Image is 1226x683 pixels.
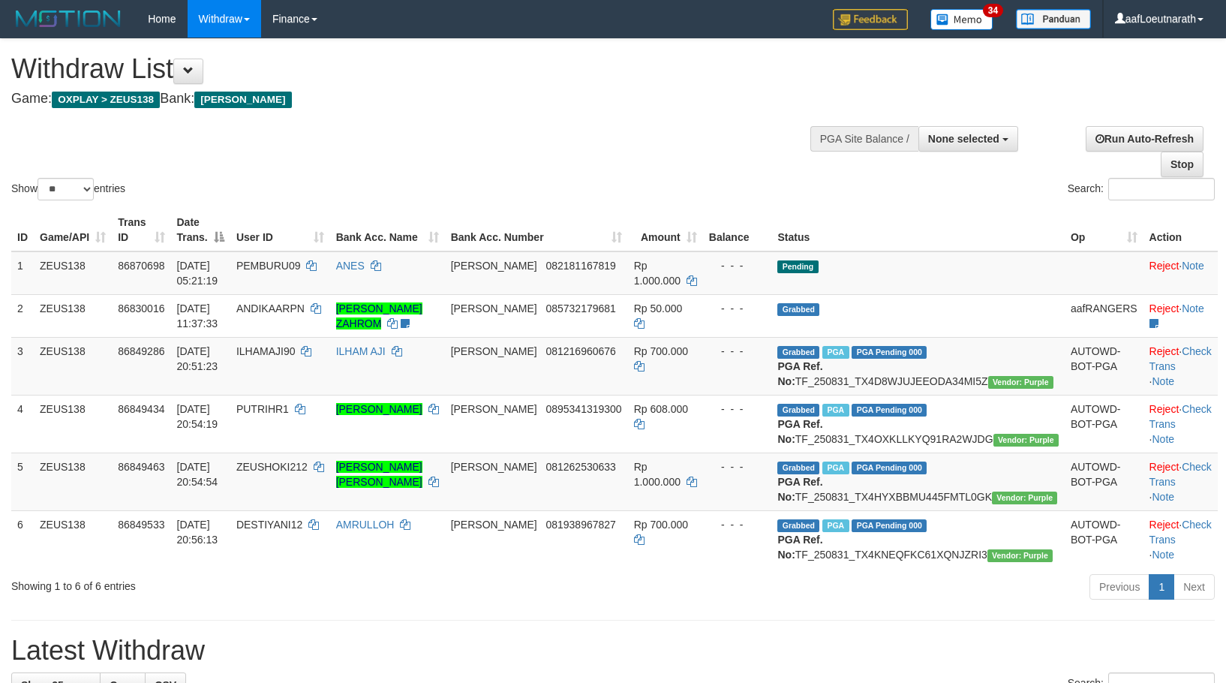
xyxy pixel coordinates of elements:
span: Vendor URL: https://trx4.1velocity.biz [988,376,1053,389]
th: Status [771,209,1064,251]
a: Reject [1149,345,1179,357]
td: ZEUS138 [34,251,112,295]
div: - - - [709,344,766,359]
span: Rp 608.000 [634,403,688,415]
th: Action [1143,209,1218,251]
div: - - - [709,459,766,474]
span: Copy 085732179681 to clipboard [545,302,615,314]
th: Balance [703,209,772,251]
div: PGA Site Balance / [810,126,918,152]
a: Next [1173,574,1215,600]
span: Grabbed [777,519,819,532]
a: [PERSON_NAME] ZAHROM [336,302,422,329]
img: Feedback.jpg [833,9,908,30]
span: Rp 1.000.000 [634,260,681,287]
a: Check Trans [1149,461,1212,488]
span: PGA Pending [852,346,927,359]
th: Trans ID: activate to sort column ascending [112,209,170,251]
span: Copy 081262530633 to clipboard [545,461,615,473]
span: [PERSON_NAME] [451,260,537,272]
th: Op: activate to sort column ascending [1065,209,1143,251]
td: 4 [11,395,34,453]
div: - - - [709,402,766,417]
span: [DATE] 20:51:23 [177,345,218,372]
button: None selected [918,126,1018,152]
h4: Game: Bank: [11,92,802,107]
td: 1 [11,251,34,295]
td: TF_250831_TX4D8WJUJEEODA34MI5Z [771,337,1064,395]
a: Note [1182,302,1204,314]
a: 1 [1149,574,1174,600]
span: PGA Pending [852,519,927,532]
span: Rp 50.000 [634,302,683,314]
a: Check Trans [1149,403,1212,430]
td: · [1143,294,1218,337]
a: Run Auto-Refresh [1086,126,1203,152]
th: User ID: activate to sort column ascending [230,209,330,251]
td: TF_250831_TX4KNEQFKC61XQNJZRI3 [771,510,1064,568]
span: [DATE] 05:21:19 [177,260,218,287]
span: Grabbed [777,303,819,316]
span: 86849434 [118,403,164,415]
a: Stop [1161,152,1203,177]
h1: Withdraw List [11,54,802,84]
div: - - - [709,301,766,316]
input: Search: [1108,178,1215,200]
span: Copy 082181167819 to clipboard [545,260,615,272]
th: Bank Acc. Number: activate to sort column ascending [445,209,628,251]
div: - - - [709,517,766,532]
span: OXPLAY > ZEUS138 [52,92,160,108]
span: [PERSON_NAME] [194,92,291,108]
span: Copy 081938967827 to clipboard [545,519,615,531]
span: PGA Pending [852,404,927,417]
td: aafRANGERS [1065,294,1143,337]
b: PGA Ref. No: [777,476,822,503]
span: None selected [928,133,999,145]
a: ANES [336,260,365,272]
img: panduan.png [1016,9,1091,29]
span: 86849286 [118,345,164,357]
span: Vendor URL: https://trx4.1velocity.biz [992,492,1057,504]
span: Marked by aafRornrotha [822,404,849,417]
span: PEMBURU09 [236,260,301,272]
td: · · [1143,337,1218,395]
th: Amount: activate to sort column ascending [628,209,703,251]
span: Rp 700.000 [634,519,688,531]
a: Reject [1149,302,1179,314]
span: Marked by aafRornrotha [822,346,849,359]
a: Note [1152,433,1174,445]
th: Game/API: activate to sort column ascending [34,209,112,251]
a: Note [1182,260,1204,272]
a: Note [1152,375,1174,387]
span: 86849463 [118,461,164,473]
a: Reject [1149,403,1179,415]
a: Note [1152,491,1174,503]
span: [PERSON_NAME] [451,302,537,314]
span: [DATE] 20:56:13 [177,519,218,546]
th: ID [11,209,34,251]
td: 2 [11,294,34,337]
a: ILHAM AJI [336,345,386,357]
td: · [1143,251,1218,295]
span: Vendor URL: https://trx4.1velocity.biz [987,549,1053,562]
a: Check Trans [1149,345,1212,372]
img: MOTION_logo.png [11,8,125,30]
a: Reject [1149,519,1179,531]
th: Date Trans.: activate to sort column descending [171,209,230,251]
td: 3 [11,337,34,395]
span: 86849533 [118,519,164,531]
span: [DATE] 11:37:33 [177,302,218,329]
span: Grabbed [777,462,819,474]
span: ZEUSHOKI212 [236,461,308,473]
a: [PERSON_NAME] [PERSON_NAME] [336,461,422,488]
b: PGA Ref. No: [777,360,822,387]
td: ZEUS138 [34,510,112,568]
span: Grabbed [777,404,819,417]
span: Marked by aafRornrotha [822,462,849,474]
span: Vendor URL: https://trx4.1velocity.biz [993,434,1059,447]
td: ZEUS138 [34,395,112,453]
label: Show entries [11,178,125,200]
a: AMRULLOH [336,519,395,531]
td: · · [1143,510,1218,568]
span: DESTIYANI12 [236,519,302,531]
